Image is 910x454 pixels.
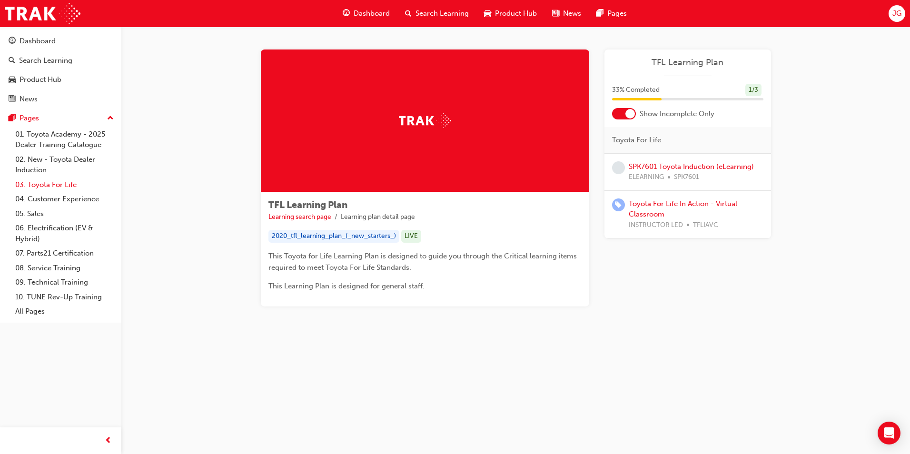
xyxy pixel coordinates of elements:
div: LIVE [401,230,421,243]
div: 2020_tfl_learning_plan_(_new_starters_) [268,230,399,243]
a: pages-iconPages [589,4,634,23]
li: Learning plan detail page [341,212,415,223]
span: Toyota For Life [612,135,661,146]
a: Product Hub [4,71,118,89]
span: SPK7601 [674,172,699,183]
a: news-iconNews [544,4,589,23]
span: Show Incomplete Only [640,109,714,119]
a: guage-iconDashboard [335,4,397,23]
a: 05. Sales [11,207,118,221]
a: 02. New - Toyota Dealer Induction [11,152,118,178]
img: Trak [399,113,451,128]
span: search-icon [405,8,412,20]
span: guage-icon [9,37,16,46]
span: car-icon [484,8,491,20]
span: search-icon [9,57,15,65]
a: Dashboard [4,32,118,50]
div: Dashboard [20,36,56,47]
button: Pages [4,109,118,127]
a: TFL Learning Plan [612,57,763,68]
div: News [20,94,38,105]
a: Toyota For Life In Action - Virtual Classroom [629,199,737,219]
span: ELEARNING [629,172,664,183]
span: up-icon [107,112,114,125]
span: car-icon [9,76,16,84]
span: learningRecordVerb_ENROLL-icon [612,198,625,211]
span: pages-icon [596,8,603,20]
a: 09. Technical Training [11,275,118,290]
a: SPK7601 Toyota Induction (eLearning) [629,162,754,171]
a: All Pages [11,304,118,319]
a: 08. Service Training [11,261,118,276]
span: guage-icon [343,8,350,20]
a: 10. TUNE Rev-Up Training [11,290,118,305]
span: news-icon [552,8,559,20]
span: This Learning Plan is designed for general staff. [268,282,425,290]
a: 04. Customer Experience [11,192,118,207]
span: Product Hub [495,8,537,19]
a: 01. Toyota Academy - 2025 Dealer Training Catalogue [11,127,118,152]
a: 07. Parts21 Certification [11,246,118,261]
a: car-iconProduct Hub [476,4,544,23]
span: Dashboard [354,8,390,19]
button: JG [889,5,905,22]
a: search-iconSearch Learning [397,4,476,23]
span: prev-icon [105,435,112,447]
a: Search Learning [4,52,118,69]
span: TFLIAVC [693,220,718,231]
a: 06. Electrification (EV & Hybrid) [11,221,118,246]
span: Pages [607,8,627,19]
span: news-icon [9,95,16,104]
div: Pages [20,113,39,124]
a: Learning search page [268,213,331,221]
div: 1 / 3 [745,84,762,97]
a: News [4,90,118,108]
a: 03. Toyota For Life [11,178,118,192]
span: INSTRUCTOR LED [629,220,683,231]
button: DashboardSearch LearningProduct HubNews [4,30,118,109]
span: News [563,8,581,19]
img: Trak [5,3,80,24]
div: Search Learning [19,55,72,66]
span: learningRecordVerb_NONE-icon [612,161,625,174]
div: Open Intercom Messenger [878,422,900,444]
span: pages-icon [9,114,16,123]
span: Search Learning [415,8,469,19]
span: TFL Learning Plan [268,199,347,210]
span: This Toyota for Life Learning Plan is designed to guide you through the Critical learning items r... [268,252,579,272]
span: 33 % Completed [612,85,660,96]
span: JG [892,8,901,19]
div: Product Hub [20,74,61,85]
